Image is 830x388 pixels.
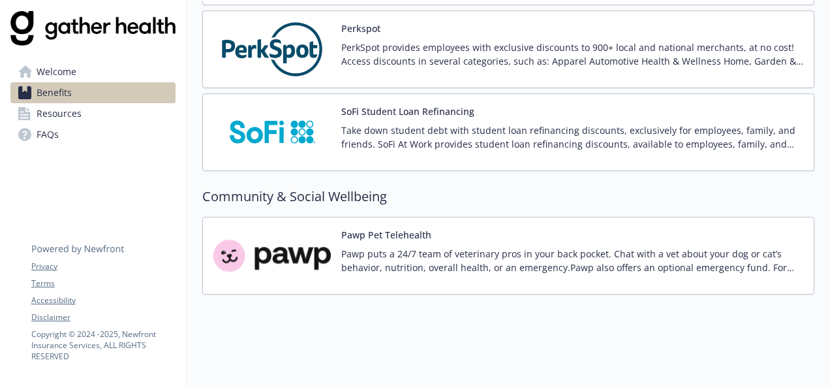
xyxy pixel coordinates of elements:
a: Disclaimer [31,312,175,323]
a: Terms [31,278,175,289]
button: Pawp Pet Telehealth [341,228,431,242]
img: Pawp carrier logo [213,228,331,283]
a: Welcome [10,61,176,82]
a: FAQs [10,124,176,145]
img: SoFi carrier logo [213,105,331,160]
a: Benefits [10,82,176,103]
span: Resources [37,103,82,124]
a: Privacy [31,261,175,272]
span: Welcome [37,61,76,82]
span: FAQs [37,124,59,145]
a: Resources [10,103,176,124]
p: Take down student debt with student loan refinancing discounts, exclusively for employees, family... [341,123,803,151]
p: PerkSpot provides employees with exclusive discounts to 900+ local and national merchants, at no ... [341,40,803,68]
p: Copyright © 2024 - 2025 , Newfront Insurance Services, ALL RIGHTS RESERVED [31,329,175,362]
p: Pawp puts a 24/7 team of veterinary pros in your back pocket. Chat with a vet about your dog or c... [341,247,803,274]
img: PerkSpot carrier logo [213,22,331,77]
h2: Community & Social Wellbeing [202,187,814,206]
button: Perkspot [341,22,380,35]
a: Accessibility [31,295,175,306]
span: Benefits [37,82,72,103]
button: SoFi Student Loan Refinancing [341,105,474,118]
